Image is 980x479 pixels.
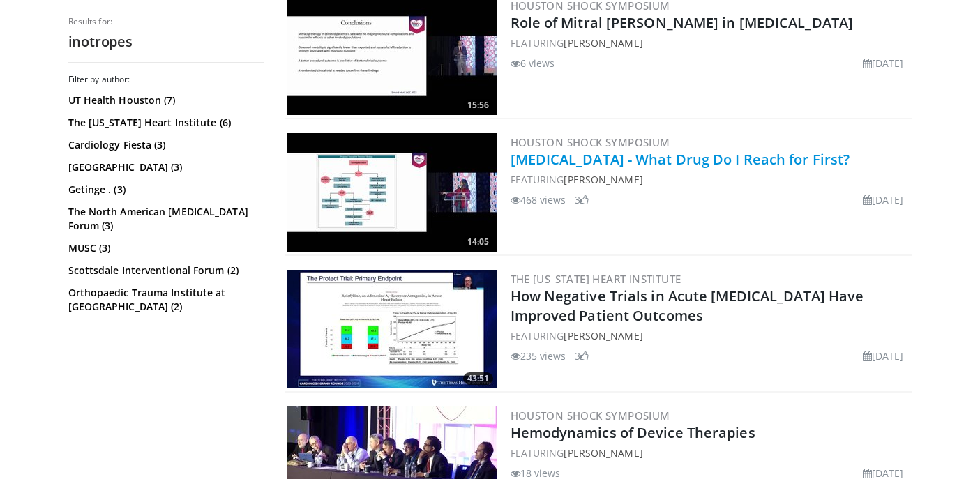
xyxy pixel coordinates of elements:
li: [DATE] [863,192,904,207]
a: Scottsdale Interventional Forum (2) [68,264,260,277]
span: 43:51 [463,372,493,385]
img: 4646a692-68eb-4396-b7af-8b9167d48753.300x170_q85_crop-smart_upscale.jpg [287,133,497,252]
a: Houston Shock Symposium [511,135,670,149]
a: [GEOGRAPHIC_DATA] (3) [68,160,260,174]
a: Orthopaedic Trauma Institute at [GEOGRAPHIC_DATA] (2) [68,286,260,314]
div: FEATURING [511,328,910,343]
img: 8c2634c3-90c2-4d44-a4bd-64fa20f8ef3a.300x170_q85_crop-smart_upscale.jpg [287,270,497,388]
a: 14:05 [287,133,497,252]
a: [PERSON_NAME] [564,36,642,50]
div: FEATURING [511,36,910,50]
p: Results for: [68,16,264,27]
div: FEATURING [511,446,910,460]
a: Getinge . (3) [68,183,260,197]
li: 3 [575,349,589,363]
li: 3 [575,192,589,207]
span: 15:56 [463,99,493,112]
a: Role of Mitral [PERSON_NAME] in [MEDICAL_DATA] [511,13,854,32]
a: 43:51 [287,270,497,388]
a: MUSC (3) [68,241,260,255]
a: Hemodynamics of Device Therapies [511,423,755,442]
a: How Negative Trials in Acute [MEDICAL_DATA] Have Improved Patient Outcomes [511,287,864,325]
a: The North American [MEDICAL_DATA] Forum (3) [68,205,260,233]
a: [PERSON_NAME] [564,446,642,459]
a: [PERSON_NAME] [564,329,642,342]
div: FEATURING [511,172,910,187]
a: Cardiology Fiesta (3) [68,138,260,152]
a: The [US_STATE] Heart Institute [511,272,681,286]
h3: Filter by author: [68,74,264,85]
li: 468 views [511,192,566,207]
h2: inotropes [68,33,264,51]
span: 14:05 [463,236,493,248]
a: The [US_STATE] Heart Institute (6) [68,116,260,130]
li: 6 views [511,56,555,70]
li: 235 views [511,349,566,363]
a: Houston Shock Symposium [511,409,670,423]
li: [DATE] [863,56,904,70]
a: UT Health Houston (7) [68,93,260,107]
a: [PERSON_NAME] [564,173,642,186]
a: [MEDICAL_DATA] - What Drug Do I Reach for First? [511,150,850,169]
li: [DATE] [863,349,904,363]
